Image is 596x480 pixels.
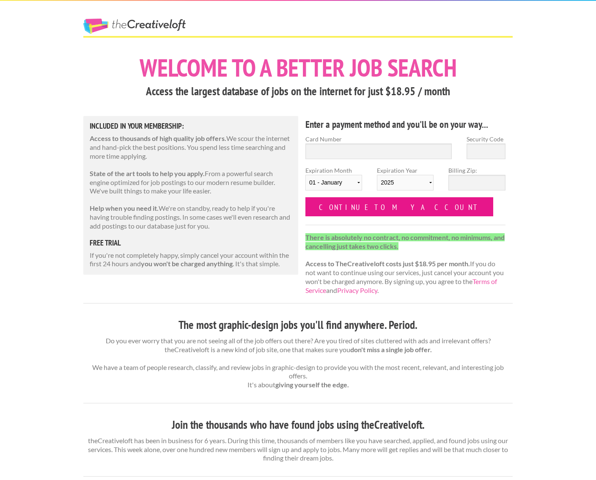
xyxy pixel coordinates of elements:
[305,166,362,197] label: Expiration Month
[90,239,292,247] h5: free trial
[90,169,205,177] strong: State of the art tools to help you apply.
[90,134,226,142] strong: Access to thousands of high quality job offers.
[90,204,292,230] p: We're on standby, ready to help if you're having trouble finding postings. In some cases we'll ev...
[467,135,505,143] label: Security Code
[337,286,377,294] a: Privacy Policy
[305,259,470,268] strong: Access to TheCreativeloft costs just $18.95 per month.
[305,175,362,190] select: Expiration Month
[377,175,434,190] select: Expiration Year
[83,55,513,80] h1: Welcome to a better job search
[305,197,493,216] input: Continue to my account
[275,381,349,389] strong: giving yourself the edge.
[305,233,505,295] p: If you do not want to continue using our services, just cancel your account you won't be charged ...
[448,166,505,175] label: Billing Zip:
[90,251,292,269] p: If you're not completely happy, simply cancel your account within the first 24 hours and . It's t...
[83,337,513,389] p: Do you ever worry that you are not seeing all of the job offers out there? Are you tired of sites...
[90,134,292,160] p: We scour the internet and hand-pick the best positions. You spend less time searching and more ti...
[377,166,434,197] label: Expiration Year
[83,317,513,333] h3: The most graphic-design jobs you'll find anywhere. Period.
[350,345,432,353] strong: don't miss a single job offer.
[90,204,159,212] strong: Help when you need it.
[141,259,233,268] strong: you won't be charged anything
[83,436,513,463] p: theCreativeloft has been in business for 6 years. During this time, thousands of members like you...
[305,277,497,294] a: Terms of Service
[90,122,292,130] h5: Included in Your Membership:
[83,417,513,433] h3: Join the thousands who have found jobs using theCreativeloft.
[90,169,292,196] p: From a powerful search engine optimized for job postings to our modern resume builder. We've buil...
[305,233,505,250] strong: There is absolutely no contract, no commitment, no minimums, and cancelling just takes two clicks.
[83,19,186,34] a: The Creative Loft
[305,135,452,143] label: Card Number
[305,118,505,131] h4: Enter a payment method and you'll be on your way...
[83,83,513,99] h3: Access the largest database of jobs on the internet for just $18.95 / month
